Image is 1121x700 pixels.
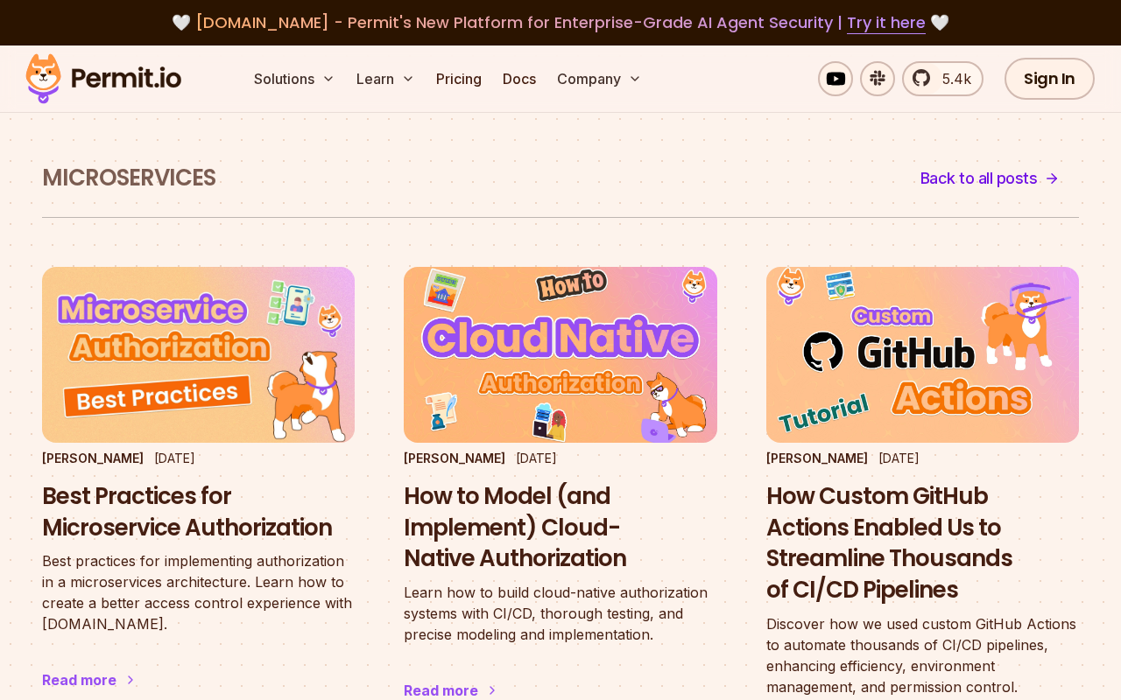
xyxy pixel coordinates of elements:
[404,267,716,443] img: How to Model (and Implement) Cloud-Native Authorization
[42,669,116,690] div: Read more
[404,582,716,645] p: Learn how to build cloud-native authorization systems with CI/CD, thorough testing, and precise m...
[247,61,342,96] button: Solutions
[550,61,649,96] button: Company
[878,451,920,465] time: [DATE]
[154,451,195,465] time: [DATE]
[429,61,489,96] a: Pricing
[1005,58,1095,100] a: Sign In
[349,61,422,96] button: Learn
[404,481,716,575] h3: How to Model (and Implement) Cloud-Native Authorization
[195,11,926,33] span: [DOMAIN_NAME] - Permit's New Platform for Enterprise-Grade AI Agent Security |
[901,157,1080,199] a: Back to all posts
[42,550,355,634] p: Best practices for implementing authorization in a microservices architecture. Learn how to creat...
[766,450,868,467] p: [PERSON_NAME]
[42,163,215,194] h1: Microservices
[902,61,984,96] a: 5.4k
[42,267,355,443] img: Best Practices for Microservice Authorization
[847,11,926,34] a: Try it here
[920,166,1038,191] span: Back to all posts
[932,68,971,89] span: 5.4k
[766,481,1079,606] h3: How Custom GitHub Actions Enabled Us to Streamline Thousands of CI/CD Pipelines
[42,450,144,467] p: [PERSON_NAME]
[766,267,1079,443] img: How Custom GitHub Actions Enabled Us to Streamline Thousands of CI/CD Pipelines
[18,49,189,108] img: Permit logo
[42,481,355,544] h3: Best Practices for Microservice Authorization
[404,450,505,467] p: [PERSON_NAME]
[496,61,543,96] a: Docs
[766,613,1079,697] p: Discover how we used custom GitHub Actions to automate thousands of CI/CD pipelines, enhancing ef...
[42,10,1079,35] div: 🤍 🤍
[516,451,557,465] time: [DATE]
